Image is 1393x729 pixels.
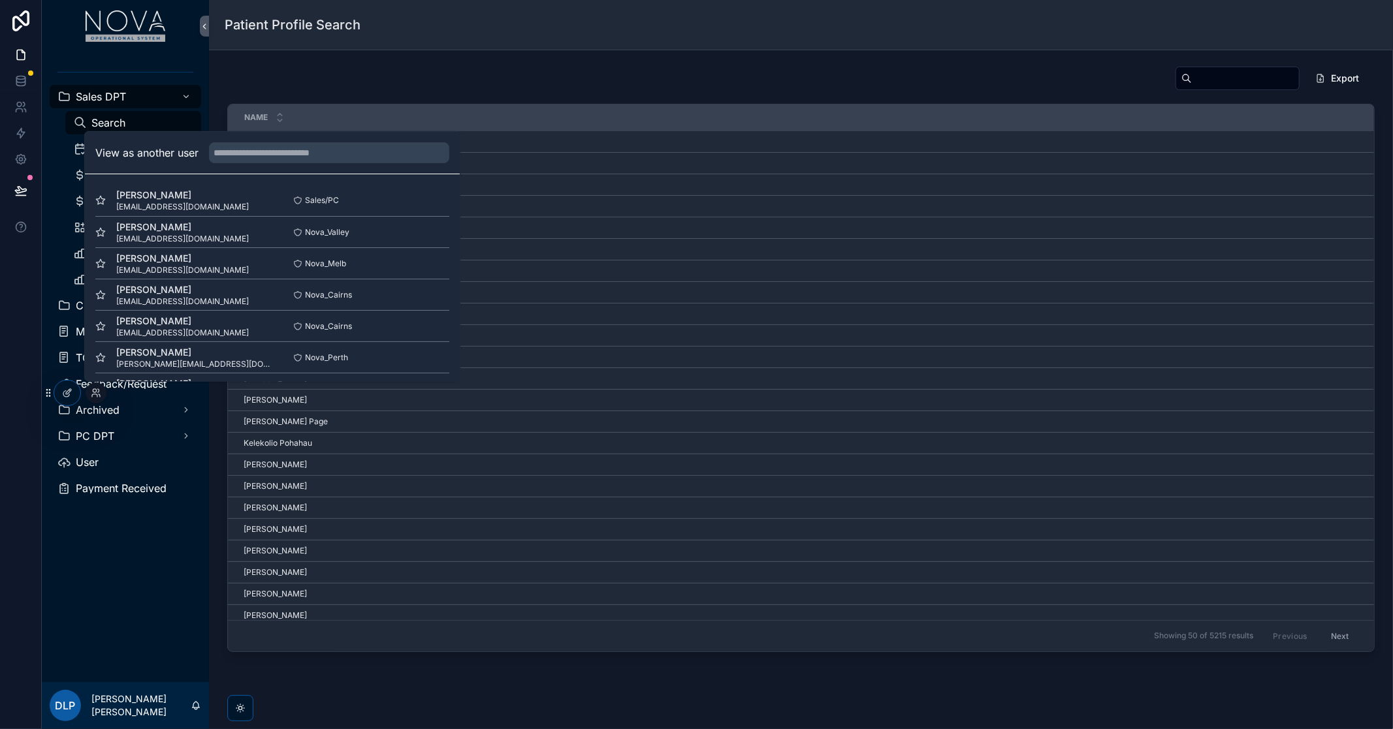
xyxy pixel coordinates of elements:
a: User [50,450,201,474]
span: Nova_Cairns [305,289,352,300]
a: Archived [50,398,201,422]
a: [PERSON_NAME] [244,244,1357,255]
a: Clinical DPT [50,294,201,317]
a: Consultations [65,137,201,161]
a: [PERSON_NAME] [244,158,1357,168]
a: Feedback/Request [50,372,201,396]
a: [PERSON_NAME] [244,610,1357,621]
span: [PERSON_NAME] [244,567,307,578]
span: [EMAIL_ADDRESS][DOMAIN_NAME] [116,202,249,212]
span: Nova_Cairns [305,320,352,331]
a: [PERSON_NAME] [244,503,1357,513]
span: Showing 50 of 5215 results [1154,630,1253,641]
a: [PERSON_NAME] [244,524,1357,535]
span: [PERSON_NAME] [244,610,307,621]
a: [PERSON_NAME] [244,309,1357,319]
span: Sales/PC [305,195,339,206]
span: User [76,457,99,467]
a: Sales Pipeline [65,163,201,187]
a: [PERSON_NAME] [244,223,1357,233]
span: [PERSON_NAME] [116,283,249,296]
span: TC Task Reminder [76,352,166,363]
a: [PERSON_NAME] [244,352,1357,362]
span: [PERSON_NAME] [116,314,249,327]
span: [PERSON_NAME] [116,220,249,233]
a: [PERSON_NAME] [244,589,1357,599]
a: Sales DPT [50,85,201,108]
a: [PERSON_NAME] [244,179,1357,190]
span: [PERSON_NAME] [116,251,249,264]
a: PC DPT [50,424,201,448]
div: scrollable content [42,52,209,517]
span: [PERSON_NAME] [244,546,307,556]
a: [PERSON_NAME] [244,287,1357,298]
span: [EMAIL_ADDRESS][DOMAIN_NAME] [116,327,249,337]
a: Search [65,111,201,134]
a: [PERSON_NAME] [244,266,1357,276]
a: Kelekolio Pohahau [244,438,1357,448]
span: [PERSON_NAME] Page [244,416,328,427]
span: PC DPT [76,431,114,441]
a: My Tasks [50,320,201,343]
span: Nova_Valley [305,226,349,237]
span: Sales DPT [76,91,126,102]
a: [PERSON_NAME] Page [244,416,1357,427]
h1: Patient Profile Search [225,16,360,34]
span: [PERSON_NAME] [244,524,307,535]
p: [PERSON_NAME] [PERSON_NAME] [91,692,191,719]
span: [PERSON_NAME] [244,503,307,513]
span: [PERSON_NAME] [244,395,307,405]
span: [PERSON_NAME] [244,481,307,491]
img: App logo [86,10,166,42]
a: [PERSON_NAME] [244,459,1357,470]
span: Nova_Perth [305,352,348,362]
span: Archived [76,405,120,415]
button: Next [1322,626,1358,646]
a: No Tasks/Notes [65,189,201,213]
span: [PERSON_NAME] [116,377,272,390]
span: Nova_Melb [305,258,346,268]
span: [PERSON_NAME] [116,345,272,358]
span: [EMAIL_ADDRESS][DOMAIN_NAME] [116,264,249,275]
span: Search [91,117,125,128]
h2: View as another user [95,145,199,161]
a: Payment Received [50,476,201,500]
span: [EMAIL_ADDRESS][DOMAIN_NAME] [116,296,249,306]
span: DLP [56,698,76,713]
a: [PERSON_NAME] [244,330,1357,341]
a: [PERSON_NAME] [244,481,1357,491]
span: My Tasks [76,326,122,337]
a: [PERSON_NAME] [244,395,1357,405]
span: [PERSON_NAME][EMAIL_ADDRESS][DOMAIN_NAME] [116,358,272,369]
a: [PERSON_NAME] [244,136,1357,147]
span: [EMAIL_ADDRESS][DOMAIN_NAME] [116,233,249,243]
span: [PERSON_NAME] [244,589,307,599]
a: Resources [65,215,201,239]
a: [PERSON_NAME] [244,201,1357,211]
a: [PERSON_NAME] [244,546,1357,556]
a: [PERSON_NAME] [244,373,1357,384]
a: [PERSON_NAME] [244,567,1357,578]
a: Dashboard (CRO) [65,268,201,291]
button: Export [1305,67,1369,90]
span: Name [244,112,268,123]
span: [PERSON_NAME] [244,459,307,470]
a: TC Task Reminder [50,346,201,369]
a: Dashboard [65,241,201,265]
span: Feedback/Request [76,379,167,389]
span: Payment Received [76,483,167,493]
span: [PERSON_NAME] [116,189,249,202]
span: Kelekolio Pohahau [244,438,312,448]
span: Clinical DPT [76,300,136,311]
